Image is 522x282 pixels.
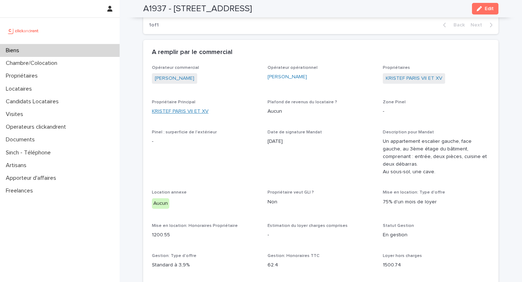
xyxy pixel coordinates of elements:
button: Next [468,22,498,28]
p: 62.4 [268,261,374,269]
span: Next [471,22,486,28]
p: Visites [3,111,29,118]
span: Propriétaire Principal [152,100,195,104]
p: Standard à 3,9% [152,261,259,269]
p: Freelances [3,187,39,194]
a: KRISTEF PARIS VII ET XV [386,75,442,82]
div: Aucun [152,198,169,209]
span: Zone Pinel [383,100,406,104]
p: Documents [3,136,41,143]
span: Statut Gestion [383,224,414,228]
p: Propriétaires [3,72,43,79]
p: 75% d'un mois de loyer [383,198,490,206]
span: Back [449,22,465,28]
button: Edit [472,3,498,14]
p: Chambre/Colocation [3,60,63,67]
span: Mise en location: Honoraires Propriétaire [152,224,238,228]
span: Description pour Mandat [383,130,434,134]
a: [PERSON_NAME] [268,73,307,81]
p: Locataires [3,86,38,92]
img: UCB0brd3T0yccxBKYDjQ [6,24,41,38]
p: Operateurs clickandrent [3,124,72,130]
span: Estimation du loyer charges comprises [268,224,348,228]
span: Edit [485,6,494,11]
span: Mise en location: Type d'offre [383,190,445,195]
p: - [268,231,374,239]
p: Artisans [3,162,32,169]
button: Back [437,22,468,28]
p: Un appartement escalier gauche, face gauche, au 3ème étage du bâtiment, comprenant : entrée, deux... [383,138,490,175]
span: Propriétaire veut GLI ? [268,190,314,195]
p: Non [268,198,374,206]
span: Loyer hors charges [383,254,422,258]
p: - [152,138,259,145]
a: [PERSON_NAME] [155,75,194,82]
span: Gestion: Honoraires TTC [268,254,319,258]
a: KRISTEF PARIS VII ET XV [152,108,208,115]
p: - [383,108,490,115]
p: Candidats Locataires [3,98,65,105]
span: Gestion: Type d'offre [152,254,196,258]
span: Opérateur opérationnel [268,66,318,70]
p: Apporteur d'affaires [3,175,62,182]
p: 1500.74 [383,261,490,269]
span: Pinel : surperficie de l'extérieur [152,130,217,134]
span: Opérateur commercial [152,66,199,70]
p: Sinch - Téléphone [3,149,57,156]
span: Propriétaires [383,66,410,70]
p: 1 of 1 [143,16,165,34]
p: Biens [3,47,25,54]
h2: A remplir par le commercial [152,49,232,57]
p: 1200.55 [152,231,259,239]
span: Date de signature Mandat [268,130,322,134]
p: En gestion [383,231,490,239]
span: Plafond de revenus du locataire ? [268,100,337,104]
span: Location annexe [152,190,187,195]
p: Aucun [268,108,374,115]
h2: A1937 - [STREET_ADDRESS] [143,4,252,14]
p: [DATE] [268,138,374,145]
